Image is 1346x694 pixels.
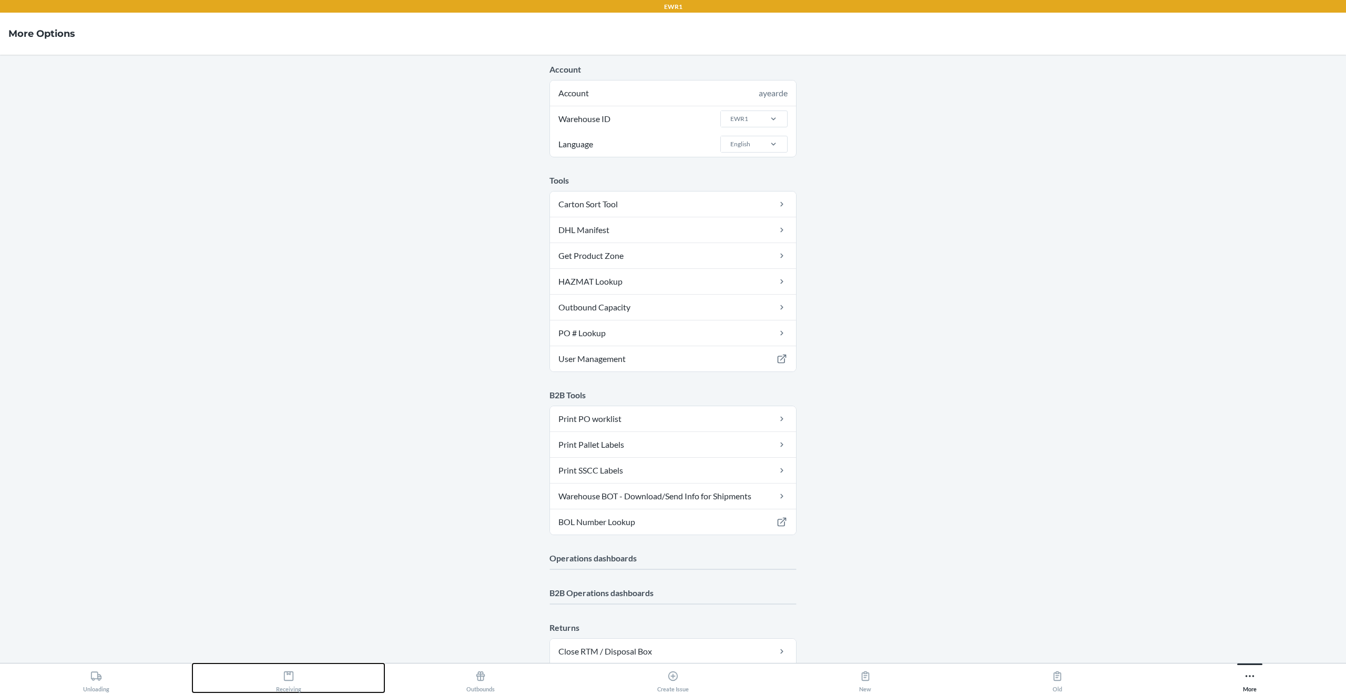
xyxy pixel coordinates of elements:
button: Create Issue [577,663,769,692]
div: New [859,666,871,692]
button: Receiving [192,663,385,692]
div: Old [1052,666,1063,692]
div: English [730,139,750,149]
span: Warehouse ID [557,106,612,132]
h4: More Options [8,27,75,41]
div: Create Issue [657,666,689,692]
a: DHL Manifest [550,217,796,243]
div: Account [550,81,796,106]
p: B2B Tools [549,389,797,401]
p: EWR1 [664,2,682,12]
a: Carton Sort Tool [550,192,796,217]
p: B2B Operations dashboards [549,587,797,599]
div: ayearde [759,87,788,99]
a: Close RTM / Disposal Box [550,639,796,664]
div: Unloading [83,666,109,692]
a: Print Pallet Labels [550,432,796,457]
p: Tools [549,174,797,187]
input: Warehouse IDEWR1 [729,114,730,124]
button: New [769,663,962,692]
p: Returns [549,621,797,634]
a: Get Product Zone [550,243,796,268]
a: Print PO worklist [550,406,796,431]
div: Receiving [276,666,301,692]
a: User Management [550,346,796,371]
button: More [1154,663,1346,692]
a: PO # Lookup [550,320,796,346]
span: Language [557,132,595,157]
p: Operations dashboards [549,552,797,565]
a: HAZMAT Lookup [550,269,796,294]
p: Account [549,63,797,76]
div: EWR1 [730,114,748,124]
button: Old [962,663,1154,692]
a: Warehouse BOT - Download/Send Info for Shipments [550,484,796,509]
input: LanguageEnglish [729,139,730,149]
div: Outbounds [466,666,495,692]
a: BOL Number Lookup [550,509,796,535]
a: Outbound Capacity [550,295,796,320]
div: More [1243,666,1257,692]
a: Print SSCC Labels [550,458,796,483]
button: Outbounds [384,663,577,692]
